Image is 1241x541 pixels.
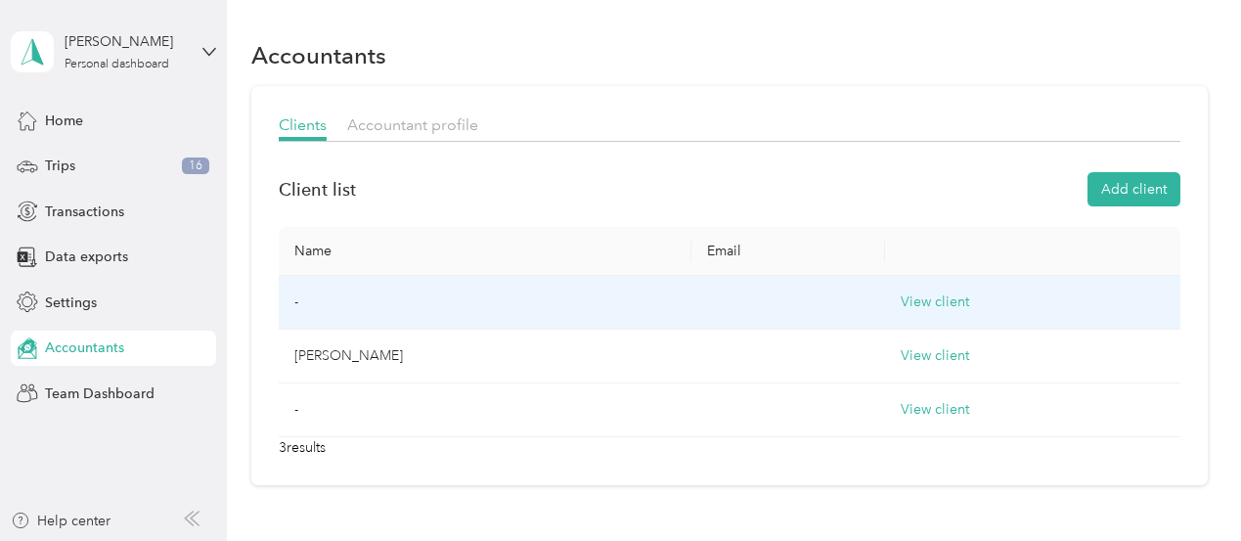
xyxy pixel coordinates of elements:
span: Settings [45,293,97,313]
span: Data exports [45,247,128,267]
span: Transactions [45,202,124,222]
button: Add client [1087,172,1180,206]
div: [PERSON_NAME] [65,31,187,52]
button: View client [901,292,969,313]
iframe: Everlance-gr Chat Button Frame [1131,431,1241,541]
h1: Client list [279,179,356,200]
div: Personal dashboard [65,59,169,70]
td: - [279,383,691,437]
td: - [279,276,691,330]
button: View client [901,345,969,367]
p: 3 results [279,437,1180,458]
span: Trips [45,156,75,176]
span: Home [45,111,83,131]
span: Accountants [45,338,124,358]
h1: Accountants [251,45,386,66]
span: Team Dashboard [45,383,155,404]
td: [PERSON_NAME] [279,330,691,383]
span: Accountant profile [347,115,478,134]
button: Help center [11,511,111,531]
th: Name [279,227,691,276]
button: View client [901,399,969,421]
span: 16 [182,158,209,175]
th: Email [691,227,885,276]
span: Clients [279,115,327,134]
